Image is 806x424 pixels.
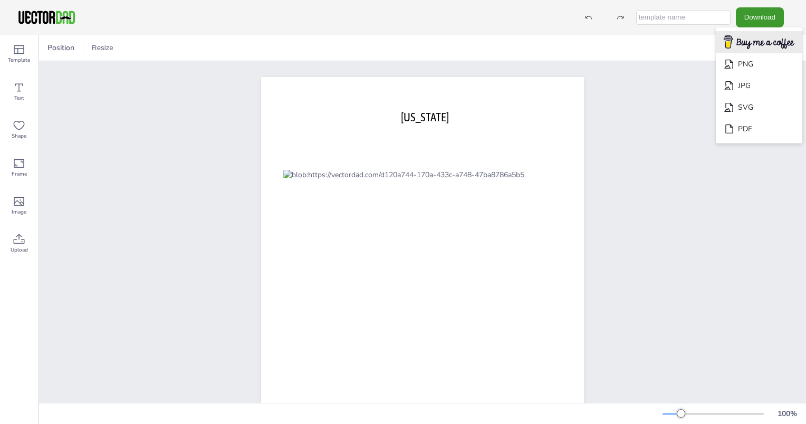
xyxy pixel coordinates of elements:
[45,43,76,53] span: Position
[401,110,449,124] span: [US_STATE]
[636,10,731,25] input: template name
[716,118,802,140] li: PDF
[717,32,801,53] img: buymecoffee.png
[8,56,30,64] span: Template
[716,27,802,144] ul: Download
[716,53,802,75] li: PNG
[12,132,26,140] span: Shape
[774,409,800,419] div: 100 %
[736,7,784,27] button: Download
[12,170,27,178] span: Frame
[12,208,26,216] span: Image
[88,40,118,56] button: Resize
[716,75,802,97] li: JPG
[14,94,24,102] span: Text
[716,97,802,118] li: SVG
[17,9,76,25] img: VectorDad-1.png
[11,246,28,254] span: Upload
